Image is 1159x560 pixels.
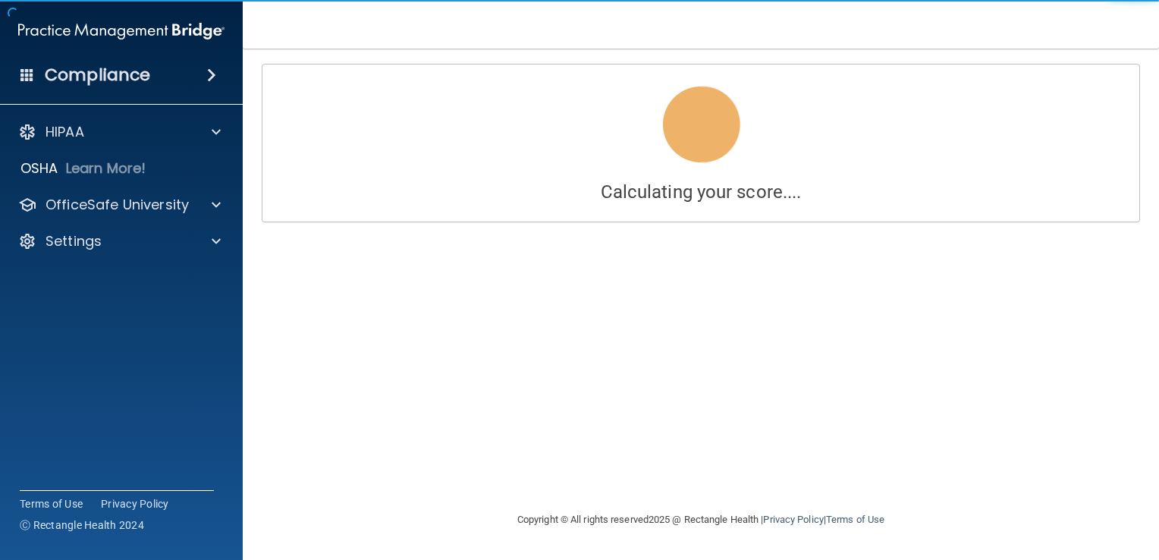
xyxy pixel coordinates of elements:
p: OSHA [20,159,58,178]
p: OfficeSafe University [46,196,189,214]
a: HIPAA [18,123,221,141]
a: OfficeSafe University [18,196,221,214]
span: Ⓒ Rectangle Health 2024 [20,518,144,533]
img: PMB logo [18,16,225,46]
a: Privacy Policy [101,496,169,511]
div: Copyright © All rights reserved 2025 @ Rectangle Health | | [424,496,978,544]
a: Terms of Use [20,496,83,511]
h4: Compliance [45,64,150,86]
img: loading.6f9b2b87.gif [652,76,749,173]
a: Settings [18,232,221,250]
h4: Calculating your score.... [274,182,1128,202]
p: Settings [46,232,102,250]
p: Learn More! [66,159,146,178]
a: Terms of Use [826,514,884,525]
a: Privacy Policy [763,514,823,525]
p: HIPAA [46,123,84,141]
